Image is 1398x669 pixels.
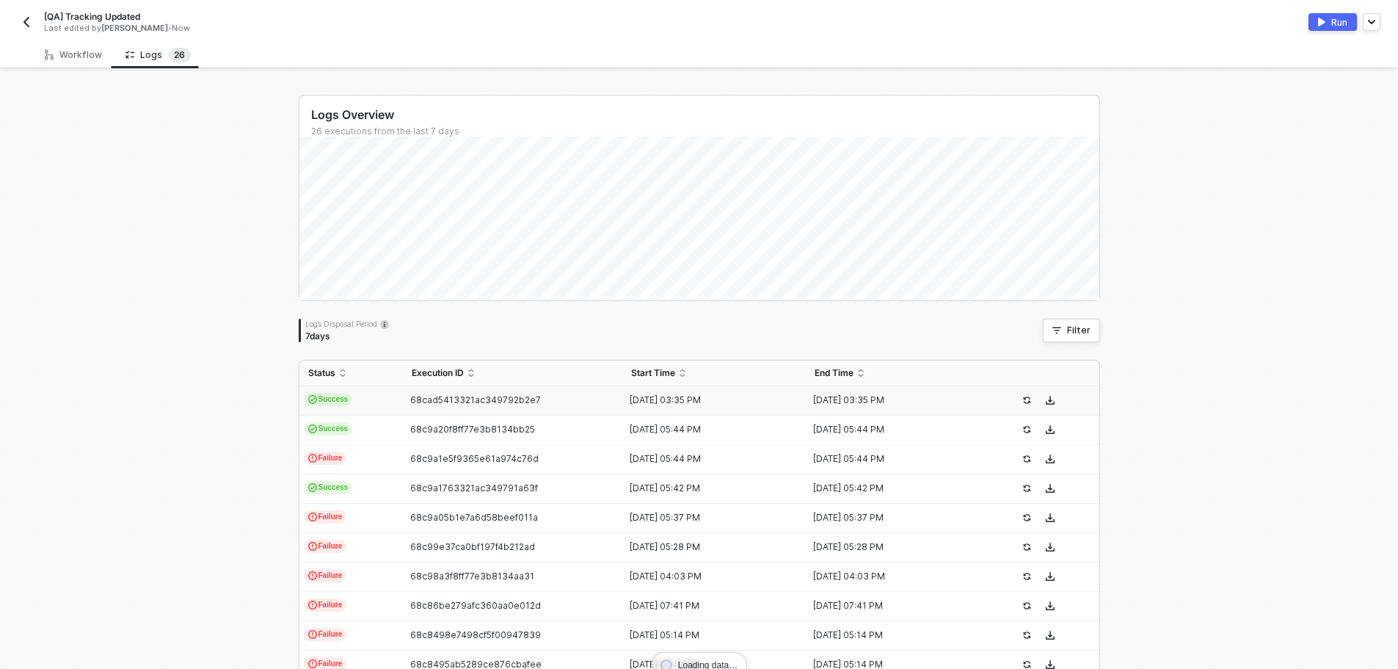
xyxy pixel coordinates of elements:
div: Logs Disposal Period [305,319,389,329]
div: [DATE] 05:42 PM [622,482,794,494]
span: icon-success-page [1022,601,1031,610]
div: Filter [1067,325,1091,336]
span: icon-success-page [1022,572,1031,581]
th: End Time [806,361,989,386]
div: [DATE] 05:37 PM [806,512,977,524]
span: 6 [179,49,185,60]
span: icon-download [1046,455,1055,463]
div: [DATE] 05:44 PM [622,453,794,465]
div: [DATE] 05:28 PM [806,541,977,553]
span: Failure [304,510,347,524]
div: [DATE] 05:14 PM [806,629,977,641]
span: Failure [304,599,347,612]
span: icon-exclamation [308,601,317,610]
span: icon-success-page [1022,396,1031,405]
div: [DATE] 05:44 PM [622,424,794,435]
div: Workflow [45,49,102,61]
span: icon-download [1046,396,1055,405]
span: icon-cards [308,424,317,433]
span: 68c86be279afc360aa0e012d [410,600,541,611]
span: Start Time [631,367,675,379]
span: 68cad5413321ac349792b2e7 [410,394,541,405]
span: icon-success-page [1022,484,1031,493]
div: [DATE] 04:03 PM [806,571,977,582]
span: [PERSON_NAME] [101,23,168,33]
span: End Time [815,367,853,379]
span: icon-download [1046,660,1055,669]
span: icon-exclamation [308,571,317,580]
span: 68c98a3f8ff77e3b8134aa31 [410,571,534,582]
div: [DATE] 04:03 PM [622,571,794,582]
button: back [18,13,35,31]
span: icon-cards [308,395,317,404]
th: Start Time [622,361,806,386]
span: 68c99e37ca0bf197f4b212ad [410,541,535,552]
span: 68c9a20f8ff77e3b8134bb25 [410,424,535,435]
div: Logs [125,48,191,62]
div: [DATE] 05:14 PM [622,629,794,641]
span: Failure [304,540,347,553]
div: [DATE] 05:42 PM [806,482,977,494]
img: activate [1318,18,1325,26]
div: [DATE] 05:37 PM [622,512,794,524]
span: 2 [174,49,179,60]
span: icon-download [1046,513,1055,522]
span: Failure [304,452,347,465]
div: Last edited by - Now [44,23,666,34]
span: icon-success-page [1022,425,1031,434]
span: icon-download [1046,601,1055,610]
span: icon-exclamation [308,542,317,551]
span: Execution ID [412,367,464,379]
span: icon-success-page [1022,660,1031,669]
span: icon-download [1046,543,1055,552]
span: icon-download [1046,484,1055,493]
div: 26 executions from the last 7 days [311,126,1099,137]
span: 68c9a1763321ac349791a63f [410,482,538,493]
button: activateRun [1308,13,1357,31]
span: [QA] Tracking Updated [44,10,140,23]
div: [DATE] 05:44 PM [806,424,977,435]
div: Run [1331,16,1347,29]
div: [DATE] 07:41 PM [622,600,794,612]
div: Logs Overview [311,107,1099,123]
span: icon-exclamation [308,454,317,463]
span: Failure [304,628,347,641]
span: icon-success-page [1022,513,1031,522]
span: Success [304,393,353,406]
span: icon-exclamation [308,513,317,521]
div: [DATE] 05:28 PM [622,541,794,553]
div: [DATE] 05:44 PM [806,453,977,465]
div: 7 days [305,330,389,342]
span: icon-success-page [1022,543,1031,552]
div: [DATE] 07:41 PM [806,600,977,612]
span: 68c8498e7498cf5f00947839 [410,629,541,640]
span: icon-cards [308,483,317,492]
span: icon-exclamation [308,630,317,639]
span: icon-download [1046,425,1055,434]
th: Execution ID [403,361,623,386]
span: icon-exclamation [308,659,317,668]
div: [DATE] 03:35 PM [622,394,794,406]
span: Status [308,367,335,379]
div: [DATE] 03:35 PM [806,394,977,406]
span: icon-download [1046,631,1055,640]
span: 68c9a05b1e7a6d58beef011a [410,512,538,523]
th: Status [299,361,403,386]
span: 68c9a1e5f9365e61a974c76d [410,453,539,464]
sup: 26 [168,48,191,62]
span: icon-success-page [1022,455,1031,463]
span: Success [304,481,353,494]
span: Success [304,422,353,435]
span: icon-download [1046,572,1055,581]
button: Filter [1043,319,1100,342]
img: back [21,16,32,28]
span: Failure [304,569,347,582]
span: icon-success-page [1022,631,1031,640]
